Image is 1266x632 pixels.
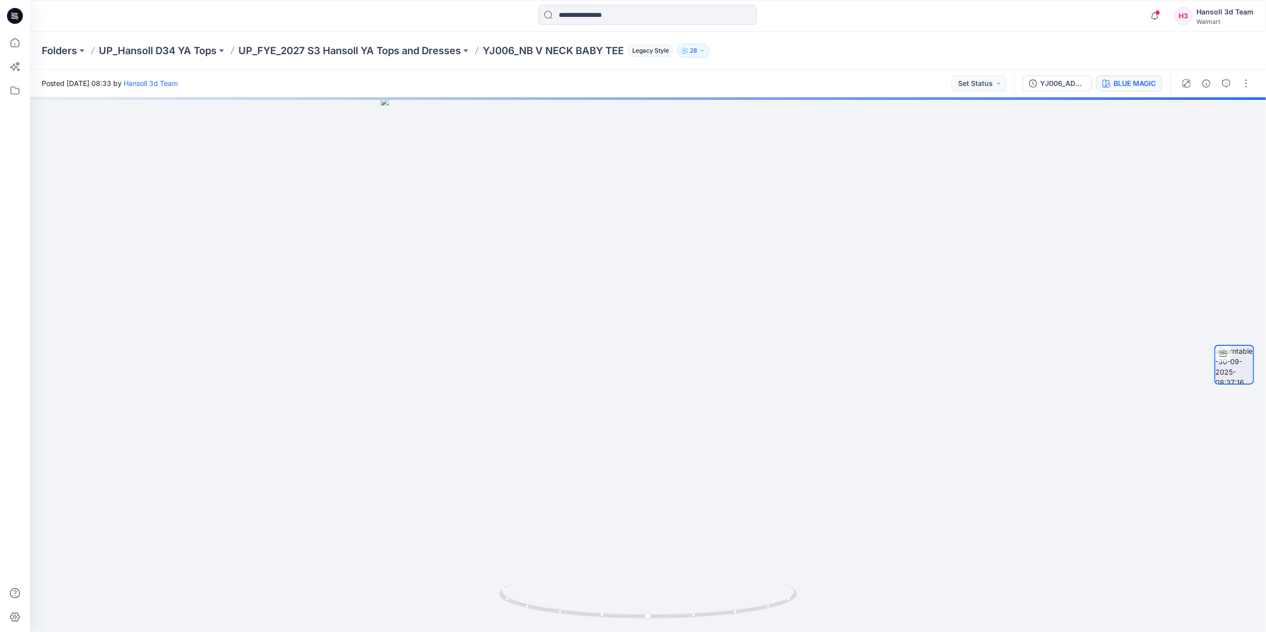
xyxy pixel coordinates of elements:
[1175,7,1192,25] div: H3
[1196,18,1254,25] div: Walmart
[1198,76,1214,91] button: Details
[1215,346,1253,384] img: turntable-30-09-2025-08:37:16
[1196,6,1254,18] div: Hansoll 3d Team
[690,45,697,56] p: 28
[1096,76,1162,91] button: BLUE MAGIC
[124,79,178,87] a: Hansoll 3d Team
[677,44,710,58] button: 28
[483,44,624,58] p: YJ006_NB V NECK BABY TEE
[1023,76,1092,91] button: YJ006_ADM_NB V NECK BABY TEE
[628,45,673,57] span: Legacy Style
[1040,78,1086,89] div: YJ006_ADM_NB V NECK BABY TEE
[42,78,178,88] span: Posted [DATE] 08:33 by
[99,44,217,58] a: UP_Hansoll D34 YA Tops
[624,44,673,58] button: Legacy Style
[238,44,461,58] a: UP_FYE_2027 S3 Hansoll YA Tops and Dresses
[42,44,77,58] a: Folders
[1114,78,1156,89] div: BLUE MAGIC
